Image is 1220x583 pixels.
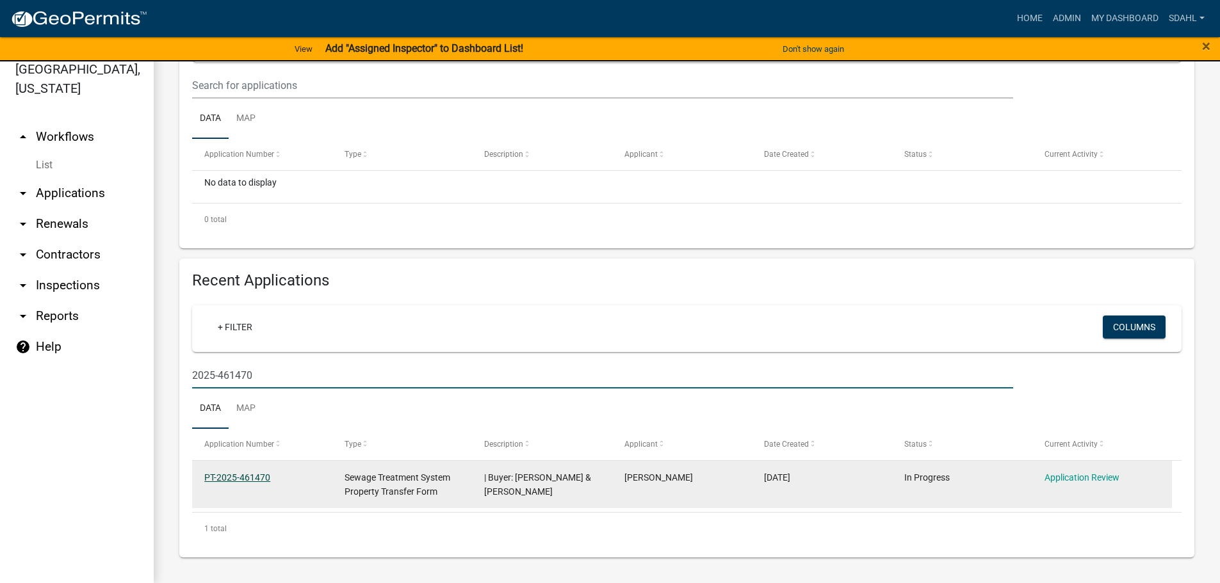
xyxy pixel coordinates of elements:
span: John Harris [624,472,693,483]
input: Search for applications [192,72,1013,99]
span: Current Activity [1045,150,1098,159]
span: Date Created [764,150,809,159]
datatable-header-cell: Application Number [192,429,332,459]
i: arrow_drop_up [15,129,31,145]
datatable-header-cell: Current Activity [1032,139,1172,170]
a: Data [192,388,229,429]
span: Description [484,150,523,159]
i: help [15,339,31,355]
datatable-header-cell: Applicant [612,139,752,170]
a: Map [229,99,263,140]
span: Application Number [204,440,274,449]
a: Home [1012,6,1048,31]
span: | Buyer: John & Julie Harris [484,472,591,497]
datatable-header-cell: Description [472,429,612,459]
datatable-header-cell: Type [332,139,473,170]
a: View [289,38,318,60]
datatable-header-cell: Type [332,429,473,459]
i: arrow_drop_down [15,216,31,232]
a: Map [229,388,263,429]
a: Data [192,99,229,140]
strong: Add "Assigned Inspector" to Dashboard List! [325,42,523,54]
span: Applicant [624,440,658,449]
i: arrow_drop_down [15,278,31,293]
div: 1 total [192,513,1182,545]
input: Search for applications [192,362,1013,388]
datatable-header-cell: Applicant [612,429,752,459]
datatable-header-cell: Status [892,139,1032,170]
datatable-header-cell: Date Created [752,139,892,170]
span: Current Activity [1045,440,1098,449]
a: Admin [1048,6,1086,31]
span: Status [904,440,927,449]
datatable-header-cell: Current Activity [1032,429,1172,459]
span: In Progress [904,472,950,483]
a: Application Review [1045,472,1119,483]
span: Sewage Treatment System Property Transfer Form [345,472,450,497]
a: sdahl [1164,6,1210,31]
i: arrow_drop_down [15,186,31,201]
button: Don't show again [777,38,849,60]
span: Status [904,150,927,159]
span: Application Number [204,150,274,159]
span: Type [345,440,361,449]
span: Date Created [764,440,809,449]
a: + Filter [207,315,263,339]
span: Description [484,440,523,449]
span: Type [345,150,361,159]
i: arrow_drop_down [15,247,31,262]
button: Close [1202,38,1210,54]
datatable-header-cell: Application Number [192,139,332,170]
h4: Recent Applications [192,271,1182,290]
button: Columns [1103,315,1166,339]
a: My Dashboard [1086,6,1164,31]
a: PT-2025-461470 [204,472,270,483]
datatable-header-cell: Description [472,139,612,170]
div: No data to display [192,171,1182,203]
span: Applicant [624,150,658,159]
datatable-header-cell: Status [892,429,1032,459]
span: 08/09/2025 [764,472,790,483]
span: × [1202,37,1210,55]
div: 0 total [192,204,1182,236]
datatable-header-cell: Date Created [752,429,892,459]
i: arrow_drop_down [15,308,31,324]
